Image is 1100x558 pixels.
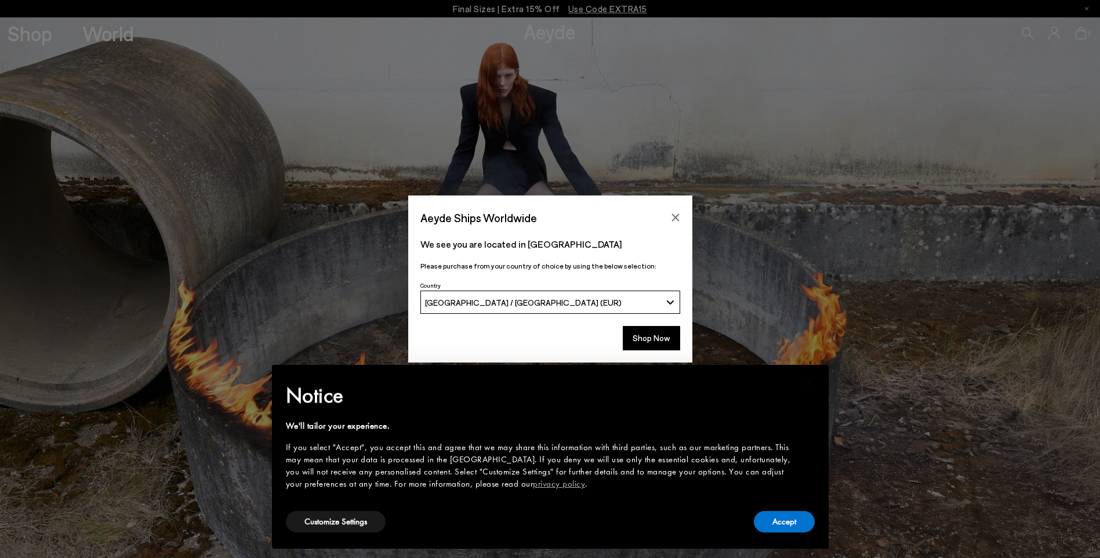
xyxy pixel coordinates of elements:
[796,368,824,396] button: Close this notice
[667,209,684,226] button: Close
[533,478,585,490] a: privacy policy
[420,208,537,228] span: Aeyde Ships Worldwide
[420,260,680,271] p: Please purchase from your country of choice by using the below selection:
[286,511,386,532] button: Customize Settings
[425,298,622,307] span: [GEOGRAPHIC_DATA] / [GEOGRAPHIC_DATA] (EUR)
[286,420,796,432] div: We'll tailor your experience.
[754,511,815,532] button: Accept
[623,326,680,350] button: Shop Now
[286,381,796,411] h2: Notice
[286,441,796,490] div: If you select "Accept", you accept this and agree that we may share this information with third p...
[806,373,814,391] span: ×
[420,237,680,251] p: We see you are located in [GEOGRAPHIC_DATA]
[420,282,441,289] span: Country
